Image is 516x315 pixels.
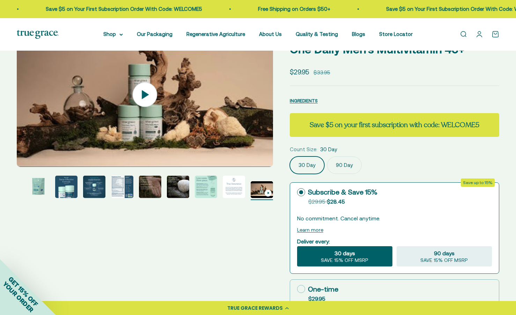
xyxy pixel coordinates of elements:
[290,67,309,77] sale-price: $29.95
[111,176,133,198] img: One Daily Men's 40+ Multivitamin
[195,176,217,198] img: One Daily Men's 40+ Multivitamin
[186,31,245,37] a: Regenerative Agriculture
[139,176,161,200] button: Go to item 6
[7,275,39,308] span: GET 15% OFF
[296,31,338,37] a: Quality & Testing
[259,31,282,37] a: About Us
[27,176,50,200] button: Go to item 2
[290,96,318,105] button: INGREDIENTS
[195,176,217,200] button: Go to item 8
[379,31,413,37] a: Store Locator
[290,145,317,154] legend: Count Size:
[27,176,50,198] img: - Vitamin A, Vitamin D3, and Zinc for immune support* - Coenzyme B Vitamins for energy* - Regener...
[314,68,330,77] compare-at-price: $33.95
[167,176,189,198] img: One Daily Men's 40+ Multivitamin
[103,30,123,38] summary: Shop
[55,176,78,198] img: One Daily Men's 40+ Multivitamin
[1,280,35,314] span: YOUR ORDER
[83,176,105,200] button: Go to item 4
[251,181,273,200] button: Go to item 10
[139,176,161,198] img: One Daily Men's 40+ Multivitamin
[223,176,245,198] img: One Daily Men's 40+ Multivitamin
[137,31,172,37] a: Our Packaging
[83,176,105,198] img: One Daily Men's 40+ Multivitamin
[310,120,479,130] strong: Save $5 on your first subscription with code: WELCOME5
[167,176,189,200] button: Go to item 7
[111,176,133,200] button: Go to item 5
[290,98,318,103] span: INGREDIENTS
[34,5,191,13] p: Save $5 on Your First Subscription Order With Code: WELCOME5
[320,145,337,154] span: 30 Day
[227,305,283,312] div: TRUE GRACE REWARDS
[352,31,365,37] a: Blogs
[246,6,319,12] a: Free Shipping on Orders $50+
[55,176,78,200] button: Go to item 3
[223,176,245,200] button: Go to item 9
